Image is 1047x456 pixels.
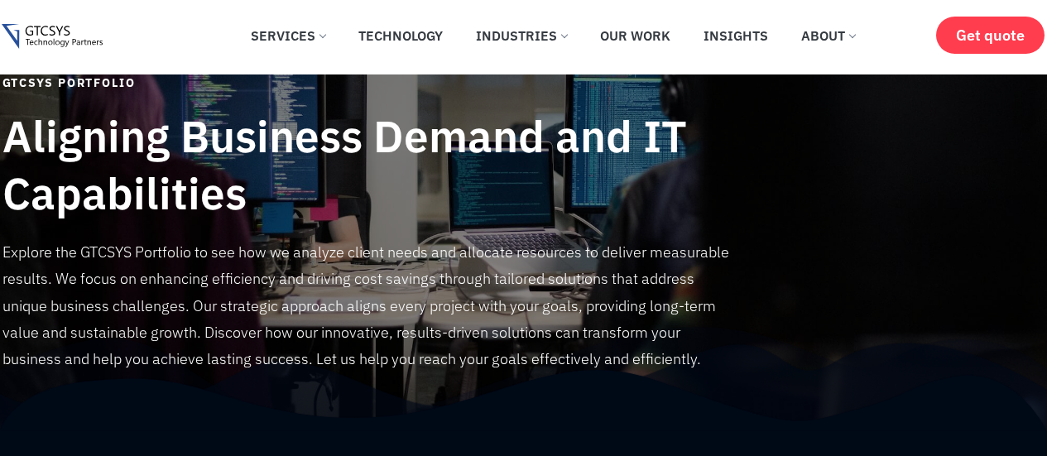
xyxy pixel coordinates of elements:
[238,17,338,54] a: Services
[2,239,732,373] p: Explore the GTCSYS Portfolio to see how we analyze client needs and allocate resources to deliver...
[463,17,579,54] a: Industries
[789,17,867,54] a: About
[691,17,780,54] a: Insights
[936,17,1045,54] a: Get quote
[2,74,732,92] div: GTCSYS Portfolio
[2,24,102,50] img: Gtcsys logo
[346,17,455,54] a: Technology
[588,17,683,54] a: Our Work
[956,26,1025,44] span: Get quote
[2,108,732,223] h2: Aligning Business Demand and IT Capabilities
